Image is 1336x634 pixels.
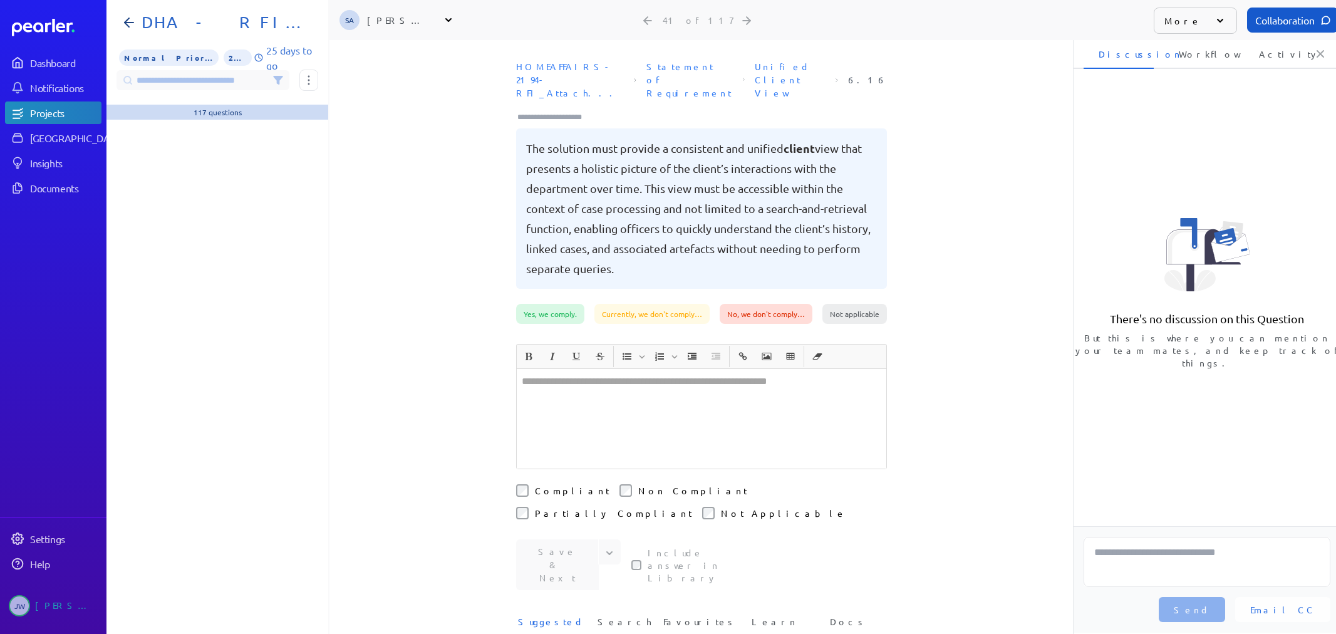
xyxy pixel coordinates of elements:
[12,19,101,36] a: Dashboard
[511,55,629,105] span: Document: HOMEAFFAIRS-2194-RFI_Attachment 4_RFI Response Template_Statement of Requirements Pearl...
[1244,39,1314,69] li: Activity
[589,346,611,367] button: Strike through
[1174,603,1210,616] span: Send
[638,484,747,497] label: Non Compliant
[1084,39,1154,69] li: Discussion
[1250,603,1315,616] span: Email CC
[30,558,100,570] div: Help
[616,346,647,367] span: Insert Unordered List
[750,55,830,105] span: Section: Unified Client View
[541,346,564,367] span: Italic
[1235,597,1330,622] button: Email CC
[779,346,802,367] span: Insert table
[649,346,670,367] button: Insert Ordered List
[5,553,101,575] a: Help
[720,304,812,324] div: No, we don't comply…
[30,132,123,144] div: [GEOGRAPHIC_DATA]
[5,76,101,99] a: Notifications
[30,182,100,194] div: Documents
[663,14,733,26] div: 41 of 117
[5,590,101,621] a: JW[PERSON_NAME]
[535,484,609,497] label: Compliant
[807,346,828,367] button: Clear Formatting
[566,346,587,367] button: Underline
[721,507,846,519] label: Not Applicable
[1164,14,1201,27] p: More
[224,49,252,66] span: 2% of Questions Completed
[1110,311,1304,326] p: There's no discussion on this Question
[732,346,753,367] button: Insert link
[339,10,360,30] span: Steve Ackermann
[266,43,318,73] p: 25 days to go
[535,507,692,519] label: Partially Compliant
[30,157,100,169] div: Insights
[194,107,242,117] div: 117 questions
[780,346,801,367] button: Insert table
[5,127,101,149] a: [GEOGRAPHIC_DATA]
[681,346,703,367] span: Increase Indent
[756,346,777,367] button: Insert Image
[516,111,594,123] input: Type here to add tags
[30,107,100,119] div: Projects
[806,346,829,367] span: Clear Formatting
[30,81,100,94] div: Notifications
[641,55,737,105] span: Sheet: Statement of Requirement
[542,346,563,367] button: Italic
[616,346,638,367] button: Insert Unordered List
[30,533,100,545] div: Settings
[137,13,308,33] h1: DHA - RFI FOIP CMS Functional Requirements
[9,595,30,616] span: Jeremy Williams
[30,56,100,69] div: Dashboard
[705,346,727,367] span: Decrease Indent
[648,346,680,367] span: Insert Ordered List
[681,346,703,367] button: Increase Indent
[518,346,539,367] button: Bold
[648,546,754,584] label: This checkbox controls whether your answer will be included in the Answer Library for future use
[784,141,815,155] span: client
[5,51,101,74] a: Dashboard
[367,14,430,26] div: [PERSON_NAME]
[5,177,101,199] a: Documents
[594,304,710,324] div: Currently, we don't comply…
[35,595,98,616] div: [PERSON_NAME]
[5,101,101,124] a: Projects
[565,346,588,367] span: Underline
[526,138,877,279] pre: The solution must provide a consistent and unified view that presents a holistic picture of the c...
[755,346,778,367] span: Insert Image
[1159,597,1225,622] button: Send
[631,560,641,570] input: This checkbox controls whether your answer will be included in the Answer Library for future use
[517,346,540,367] span: Bold
[5,152,101,174] a: Insights
[119,49,219,66] span: Priority
[1164,39,1234,69] li: Workflow
[5,527,101,550] a: Settings
[822,304,887,324] div: Not applicable
[843,68,892,91] span: Reference Number: 6.16
[516,304,584,324] div: Yes, we comply.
